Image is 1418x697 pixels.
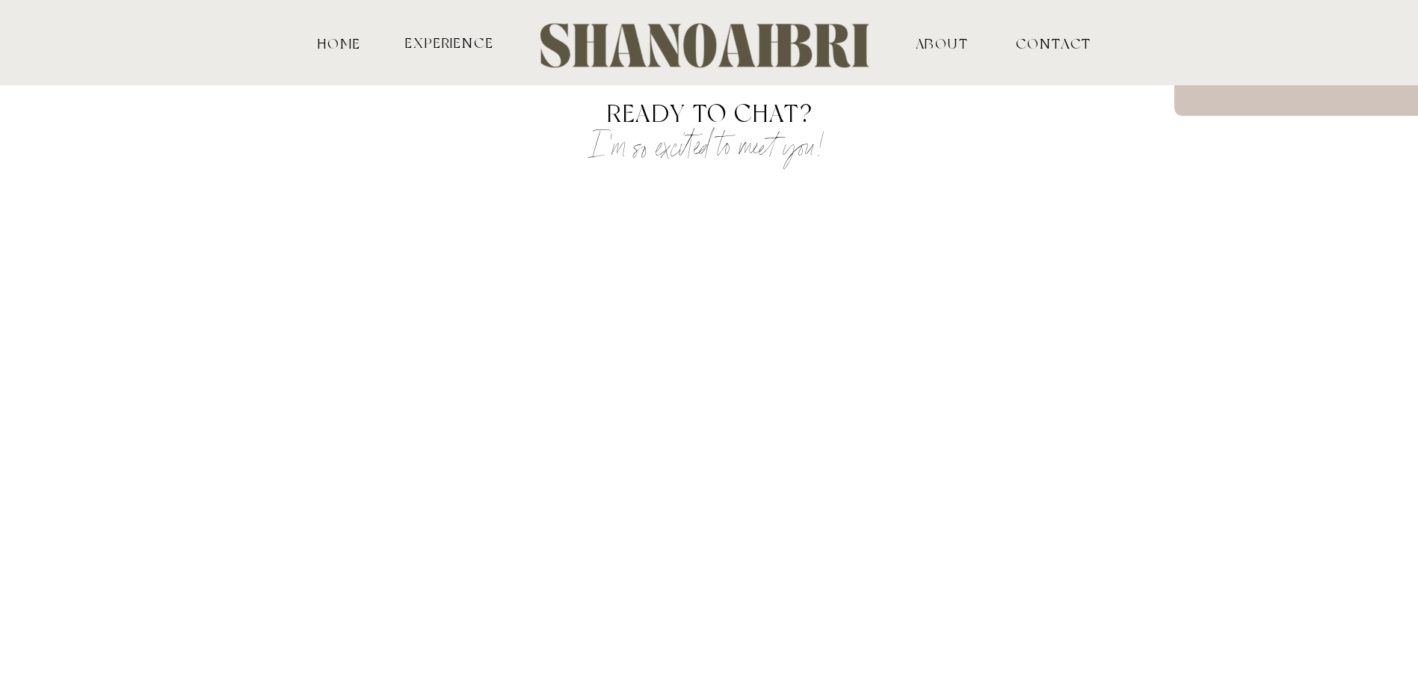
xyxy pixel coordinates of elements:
a: experience [404,35,496,49]
p: I'm so excited to meet you! [461,123,958,138]
a: ABOUT [869,36,1016,49]
a: HOME [315,36,364,49]
a: contact [1016,36,1067,49]
h1: Ready to CHAT? [360,99,1061,187]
